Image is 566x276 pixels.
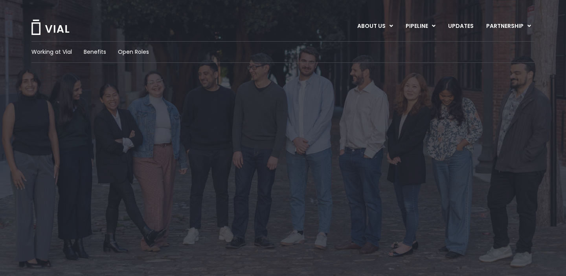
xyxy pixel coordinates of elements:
img: Vial Logo [31,20,70,35]
a: PIPELINEMenu Toggle [399,20,441,33]
a: Benefits [84,48,106,56]
a: Open Roles [118,48,149,56]
a: Working at Vial [31,48,72,56]
a: UPDATES [442,20,480,33]
a: ABOUT USMenu Toggle [351,20,399,33]
a: PARTNERSHIPMenu Toggle [480,20,537,33]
